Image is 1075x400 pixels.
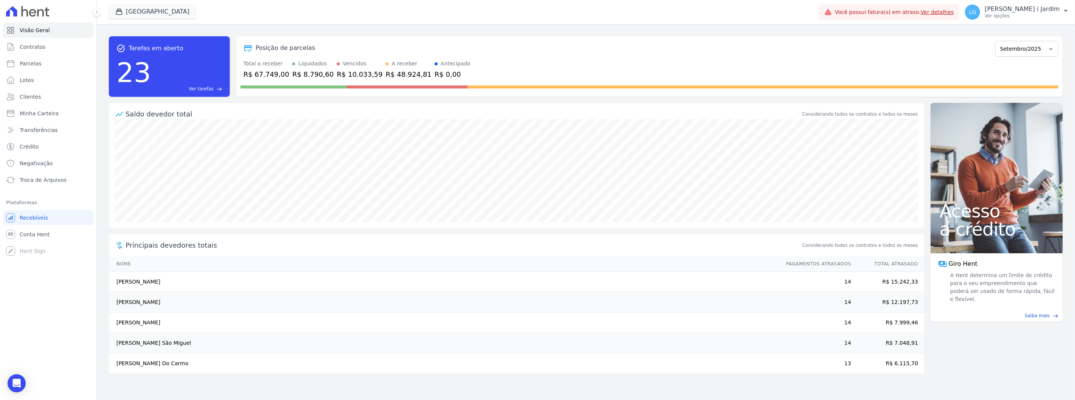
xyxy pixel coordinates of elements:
span: Crédito [20,143,39,150]
div: 23 [116,53,151,92]
a: Contratos [3,39,93,54]
a: Minha Carteira [3,106,93,121]
div: R$ 8.790,60 [292,69,334,79]
a: Clientes [3,89,93,104]
span: Ver tarefas [189,85,214,92]
div: Open Intercom Messenger [8,374,26,392]
th: Nome [109,256,779,272]
a: Conta Hent [3,227,93,242]
td: [PERSON_NAME] [109,272,779,292]
a: Lotes [3,73,93,88]
td: R$ 7.048,91 [852,333,924,353]
span: Negativação [20,160,53,167]
span: Minha Carteira [20,110,59,117]
span: Clientes [20,93,41,101]
span: LG [969,9,976,15]
a: Parcelas [3,56,93,71]
span: Giro Hent [949,259,977,268]
th: Total Atrasado [852,256,924,272]
span: Saiba mais [1025,312,1050,319]
span: Parcelas [20,60,42,67]
a: Visão Geral [3,23,93,38]
span: A Hent determina um limite de crédito para o seu empreendimento que poderá ser usado de forma ráp... [949,271,1055,303]
div: Vencidos [343,60,366,68]
button: [GEOGRAPHIC_DATA] [109,5,196,19]
span: Transferências [20,126,58,134]
span: Principais devedores totais [125,240,801,250]
td: [PERSON_NAME] Do Carmo [109,353,779,374]
th: Pagamentos Atrasados [779,256,852,272]
div: A receber [392,60,417,68]
span: task_alt [116,44,125,53]
span: Visão Geral [20,26,50,34]
td: R$ 6.115,70 [852,353,924,374]
td: 14 [779,333,852,353]
p: Ver opções [985,13,1060,19]
td: [PERSON_NAME] São Miguel [109,333,779,353]
div: R$ 10.033,59 [337,69,383,79]
a: Saiba mais east [935,312,1058,319]
span: Recebíveis [20,214,48,222]
div: Plataformas [6,198,90,207]
a: Ver detalhes [921,9,954,15]
a: Negativação [3,156,93,171]
div: Considerando todos os contratos e todos os meses [802,111,918,118]
p: [PERSON_NAME] i Jardim [985,5,1060,13]
span: east [217,86,222,92]
div: R$ 67.749,00 [243,69,289,79]
div: Saldo devedor total [125,109,801,119]
a: Troca de Arquivos [3,172,93,188]
td: [PERSON_NAME] [109,292,779,313]
td: 14 [779,292,852,313]
span: Considerando todos os contratos e todos os meses [802,242,918,249]
a: Recebíveis [3,210,93,225]
span: Você possui fatura(s) em atraso. [835,8,954,16]
a: Ver tarefas east [154,85,222,92]
td: [PERSON_NAME] [109,313,779,333]
div: R$ 48.924,81 [386,69,431,79]
td: R$ 15.242,33 [852,272,924,292]
td: R$ 7.999,46 [852,313,924,333]
span: Acesso [940,202,1054,220]
td: 13 [779,353,852,374]
td: 14 [779,272,852,292]
a: Transferências [3,122,93,138]
span: Conta Hent [20,231,50,238]
button: LG [PERSON_NAME] i Jardim Ver opções [959,2,1075,23]
span: a crédito [940,220,1054,238]
a: Crédito [3,139,93,154]
div: Total a receber [243,60,289,68]
span: Tarefas em aberto [129,44,183,53]
span: east [1053,313,1058,319]
span: Contratos [20,43,45,51]
td: 14 [779,313,852,333]
div: Posição de parcelas [256,43,315,53]
div: Antecipado [441,60,471,68]
div: Liquidados [298,60,327,68]
span: Troca de Arquivos [20,176,67,184]
td: R$ 12.197,73 [852,292,924,313]
div: R$ 0,00 [435,69,471,79]
span: Lotes [20,76,34,84]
